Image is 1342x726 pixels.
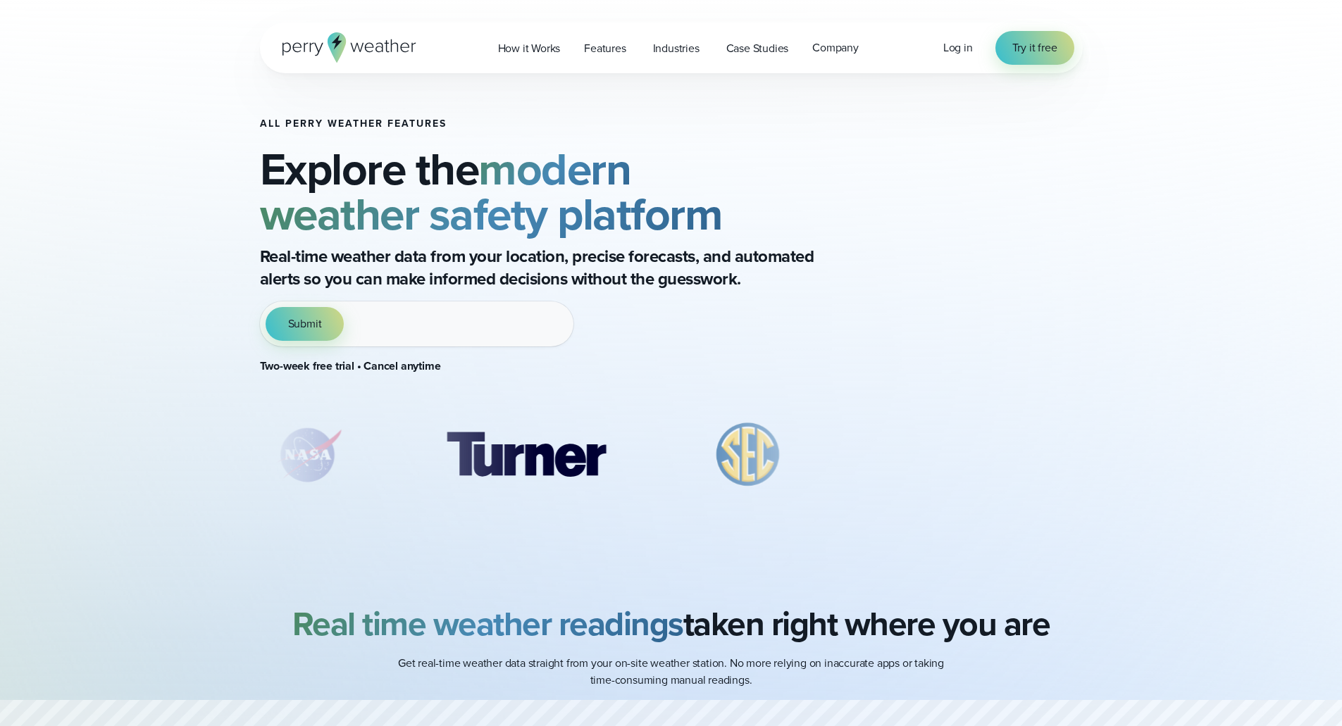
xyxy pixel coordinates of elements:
[726,40,789,57] span: Case Studies
[259,420,358,490] div: 1 of 8
[266,307,344,341] button: Submit
[292,604,1050,644] h2: taken right where you are
[260,146,871,237] h2: Explore the
[498,40,561,57] span: How it Works
[694,420,802,490] img: %E2%9C%85-SEC.svg
[260,118,871,130] h1: All Perry Weather Features
[870,420,1070,490] img: Amazon-Air.svg
[812,39,859,56] span: Company
[870,420,1070,490] div: 4 of 8
[260,136,723,247] strong: modern weather safety platform
[260,420,871,497] div: slideshow
[486,34,573,63] a: How it Works
[694,420,802,490] div: 3 of 8
[260,245,824,290] p: Real-time weather data from your location, precise forecasts, and automated alerts so you can mak...
[1012,39,1057,56] span: Try it free
[653,40,700,57] span: Industries
[425,420,626,490] img: Turner-Construction_1.svg
[995,31,1074,65] a: Try it free
[259,420,358,490] img: NASA.svg
[584,40,626,57] span: Features
[390,655,953,689] p: Get real-time weather data straight from your on-site weather station. No more relying on inaccur...
[292,599,683,649] strong: Real time weather readings
[943,39,973,56] a: Log in
[714,34,801,63] a: Case Studies
[425,420,626,490] div: 2 of 8
[260,358,441,374] strong: Two-week free trial • Cancel anytime
[288,315,322,332] span: Submit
